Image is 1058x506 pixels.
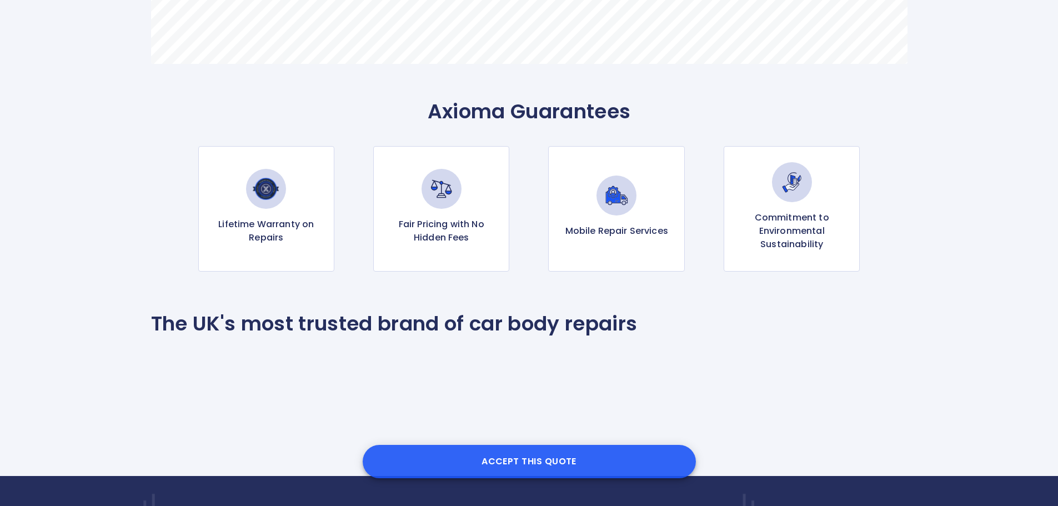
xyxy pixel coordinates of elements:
[151,99,907,124] p: Axioma Guarantees
[246,169,286,209] img: Lifetime Warranty on Repairs
[565,224,668,238] p: Mobile Repair Services
[151,354,907,432] iframe: Customer reviews powered by Trustpilot
[422,169,462,209] img: Fair Pricing with No Hidden Fees
[383,218,500,244] p: Fair Pricing with No Hidden Fees
[363,445,696,478] button: Accept this Quote
[208,218,325,244] p: Lifetime Warranty on Repairs
[772,162,812,202] img: Commitment to Environmental Sustainability
[733,211,850,251] p: Commitment to Environmental Sustainability
[596,176,636,216] img: Mobile Repair Services
[151,312,638,336] p: The UK's most trusted brand of car body repairs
